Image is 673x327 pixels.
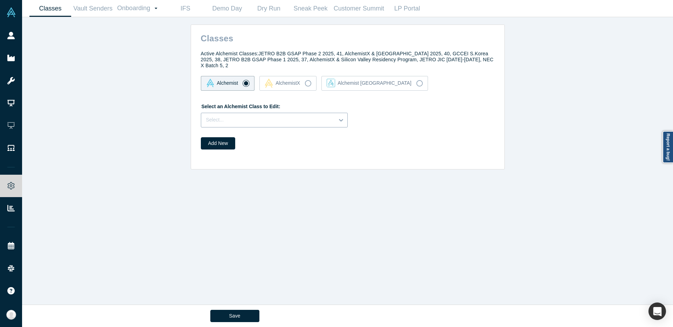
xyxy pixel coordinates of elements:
button: Add New [201,137,236,149]
h4: Active Alchemist Classes: JETRO B2B GSAP Phase 2 2025, 41, AlchemistX & [GEOGRAPHIC_DATA] 2025, 4... [201,51,495,68]
a: Report a bug! [662,131,673,163]
div: Alchemist [206,79,238,87]
a: IFS [164,0,206,17]
a: Customer Summit [331,0,386,17]
a: Demo Day [206,0,248,17]
div: Alchemist [GEOGRAPHIC_DATA] [327,79,411,87]
a: Classes [29,0,71,17]
a: Dry Run [248,0,290,17]
div: AlchemistX [265,78,300,88]
img: alchemistx Vault Logo [265,78,273,88]
a: Sneak Peek [290,0,331,17]
img: Annika Lauer's Account [6,310,16,320]
button: Save [210,310,259,322]
a: LP Portal [386,0,428,17]
h2: Classes [193,30,504,43]
img: alchemist Vault Logo [206,79,215,87]
a: Onboarding [115,0,164,16]
img: alchemist_aj Vault Logo [327,79,335,87]
a: Vault Senders [71,0,115,17]
label: Select an Alchemist Class to Edit: [201,100,280,110]
img: Alchemist Vault Logo [6,7,16,17]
